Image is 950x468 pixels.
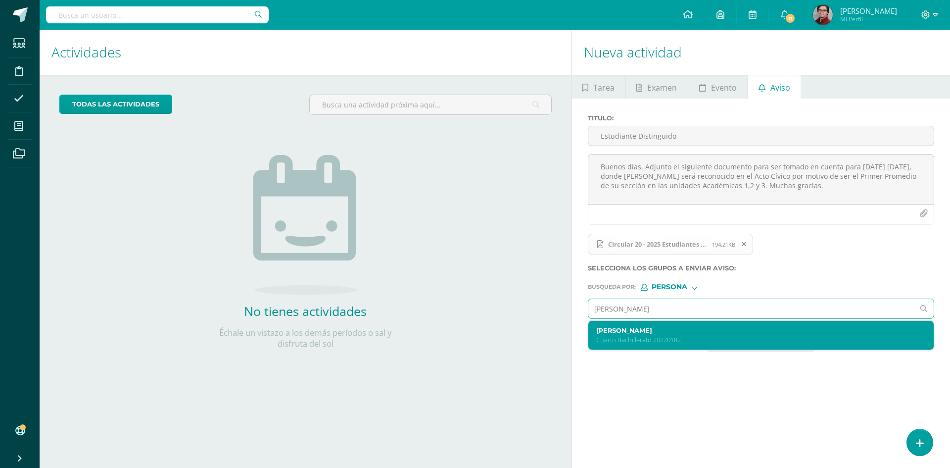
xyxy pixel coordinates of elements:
[711,76,737,100] span: Evento
[46,6,269,23] input: Busca un usuario...
[647,76,677,100] span: Examen
[626,75,688,99] a: Examen
[712,241,735,248] span: 194.21KB
[588,284,636,290] span: Búsqueda por :
[770,76,790,100] span: Aviso
[840,15,897,23] span: Mi Perfil
[688,75,747,99] a: Evento
[588,234,754,256] span: Circular 20 - 2025 Estudiantes Destacados.pdf
[593,76,615,100] span: Tarea
[572,75,625,99] a: Tarea
[310,95,551,114] input: Busca una actividad próxima aquí...
[59,95,172,114] a: todas las Actividades
[206,303,404,319] h2: No tienes actividades
[785,13,796,24] span: 11
[603,240,712,248] span: Circular 20 - 2025 Estudiantes Destacados.pdf
[588,264,934,272] label: Selecciona los grupos a enviar aviso :
[588,155,934,204] textarea: Buenos días. Adjunto el siguiente documento para ser tomado en cuenta para [DATE] [DATE], donde [...
[588,114,934,122] label: Titulo :
[584,30,938,75] h1: Nueva actividad
[736,239,753,250] span: Remover archivo
[596,336,911,344] p: Cuarto Bachillerato 20220182
[588,299,914,318] input: Ej. Mario Galindo
[206,327,404,349] p: Échale un vistazo a los demás períodos o sal y disfruta del sol
[596,327,911,334] label: [PERSON_NAME]
[51,30,560,75] h1: Actividades
[253,155,357,295] img: no_activities.png
[641,284,715,291] div: [object Object]
[840,6,897,16] span: [PERSON_NAME]
[652,284,687,290] span: Persona
[813,5,833,25] img: c9a93b4e3ae5c871dba39c2d8a78a895.png
[748,75,801,99] a: Aviso
[588,126,934,146] input: Titulo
